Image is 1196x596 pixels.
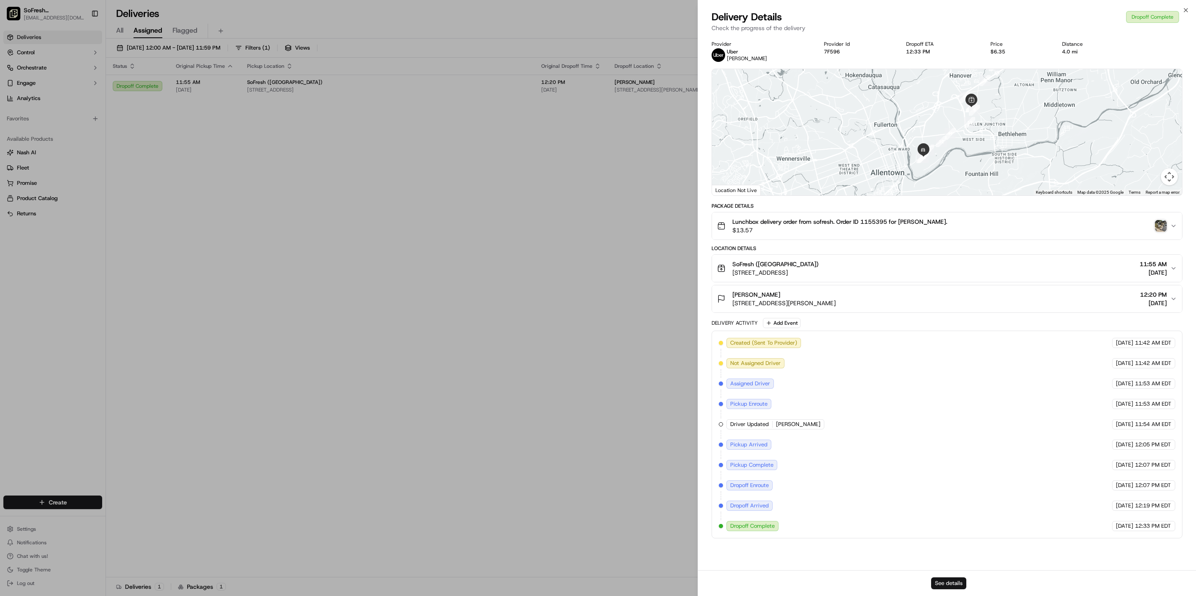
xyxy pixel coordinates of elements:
[727,48,767,55] p: Uber
[732,217,947,226] span: Lunchbox delivery order from sofresh. Order ID 1155395 for [PERSON_NAME].
[712,255,1182,282] button: SoFresh ([GEOGRAPHIC_DATA])[STREET_ADDRESS]11:55 AM[DATE]
[730,461,773,469] span: Pickup Complete
[712,245,1182,252] div: Location Details
[1161,168,1178,185] button: Map camera controls
[1135,522,1171,530] span: 12:33 PM EDT
[990,48,1049,55] div: $6.35
[712,285,1182,312] button: [PERSON_NAME][STREET_ADDRESS][PERSON_NAME]12:20 PM[DATE]
[916,152,927,163] div: 14
[1116,461,1133,469] span: [DATE]
[712,24,1182,32] p: Check the progress of the delivery
[712,320,758,326] div: Delivery Activity
[1135,441,1171,448] span: 12:05 PM EDT
[1135,380,1171,387] span: 11:53 AM EDT
[114,131,117,138] span: •
[732,226,947,234] span: $13.57
[730,441,768,448] span: Pickup Arrived
[730,359,781,367] span: Not Assigned Driver
[38,89,117,96] div: We're available if you need us!
[730,400,768,408] span: Pickup Enroute
[732,260,818,268] span: SoFresh ([GEOGRAPHIC_DATA])
[712,48,725,62] img: uber-new-logo.jpeg
[824,41,893,47] div: Provider Id
[84,210,103,217] span: Pylon
[1135,400,1171,408] span: 11:53 AM EDT
[936,136,947,147] div: 12
[1129,190,1140,195] a: Terms (opens in new tab)
[75,154,92,161] span: [DATE]
[1116,441,1133,448] span: [DATE]
[732,290,780,299] span: [PERSON_NAME]
[1146,190,1179,195] a: Report a map error
[730,421,769,428] span: Driver Updated
[8,8,25,25] img: Nash
[17,132,24,139] img: 1736555255976-a54dd68f-1ca7-489b-9aae-adbdc363a1c4
[964,117,975,128] div: 10
[730,482,769,489] span: Dropoff Enroute
[1116,421,1133,428] span: [DATE]
[763,318,801,328] button: Add Event
[1116,339,1133,347] span: [DATE]
[1135,359,1171,367] span: 11:42 AM EDT
[732,299,836,307] span: [STREET_ADDRESS][PERSON_NAME]
[730,380,770,387] span: Assigned Driver
[26,131,112,138] span: [PERSON_NAME] [PERSON_NAME]
[8,34,154,47] p: Welcome 👋
[990,41,1049,47] div: Price
[8,123,22,137] img: Joana Marie Avellanoza
[1140,299,1167,307] span: [DATE]
[8,146,22,160] img: Angelique Valdez
[1135,482,1171,489] span: 12:07 PM EDT
[727,55,767,62] span: [PERSON_NAME]
[119,131,136,138] span: [DATE]
[712,41,810,47] div: Provider
[712,203,1182,209] div: Package Details
[712,10,782,24] span: Delivery Details
[1135,421,1171,428] span: 11:54 AM EDT
[144,84,154,94] button: Start new chat
[5,186,68,201] a: 📗Knowledge Base
[8,81,24,96] img: 1736555255976-a54dd68f-1ca7-489b-9aae-adbdc363a1c4
[38,81,139,89] div: Start new chat
[131,109,154,119] button: See all
[17,155,24,162] img: 1736555255976-a54dd68f-1ca7-489b-9aae-adbdc363a1c4
[959,92,970,103] div: 6
[1135,502,1171,510] span: 12:19 PM EDT
[26,154,69,161] span: [PERSON_NAME]
[1155,220,1167,232] img: photo_proof_of_delivery image
[1116,400,1133,408] span: [DATE]
[918,152,929,163] div: 16
[1116,502,1133,510] span: [DATE]
[1062,41,1126,47] div: Distance
[1135,339,1171,347] span: 11:42 AM EDT
[979,75,990,86] div: 5
[730,522,775,530] span: Dropoff Complete
[732,268,818,277] span: [STREET_ADDRESS]
[1062,48,1126,55] div: 4.0 mi
[730,502,769,510] span: Dropoff Arrived
[1116,380,1133,387] span: [DATE]
[1140,268,1167,277] span: [DATE]
[1077,190,1124,195] span: Map data ©2025 Google
[1135,461,1171,469] span: 12:07 PM EDT
[923,145,934,156] div: 13
[68,186,139,201] a: 💻API Documentation
[776,421,821,428] span: [PERSON_NAME]
[714,184,742,195] img: Google
[969,105,980,116] div: 9
[945,128,956,139] div: 11
[18,81,33,96] img: 1738778727109-b901c2ba-d612-49f7-a14d-d897ce62d23f
[712,212,1182,240] button: Lunchbox delivery order from sofresh. Order ID 1155395 for [PERSON_NAME].$13.57photo_proof_of_del...
[906,48,977,55] div: 12:33 PM
[1116,482,1133,489] span: [DATE]
[714,184,742,195] a: Open this area in Google Maps (opens a new window)
[17,189,65,198] span: Knowledge Base
[1140,260,1167,268] span: 11:55 AM
[80,189,136,198] span: API Documentation
[931,577,966,589] button: See details
[824,48,840,55] button: 7F596
[1036,189,1072,195] button: Keyboard shortcuts
[8,190,15,197] div: 📗
[22,55,153,64] input: Got a question? Start typing here...
[1140,290,1167,299] span: 12:20 PM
